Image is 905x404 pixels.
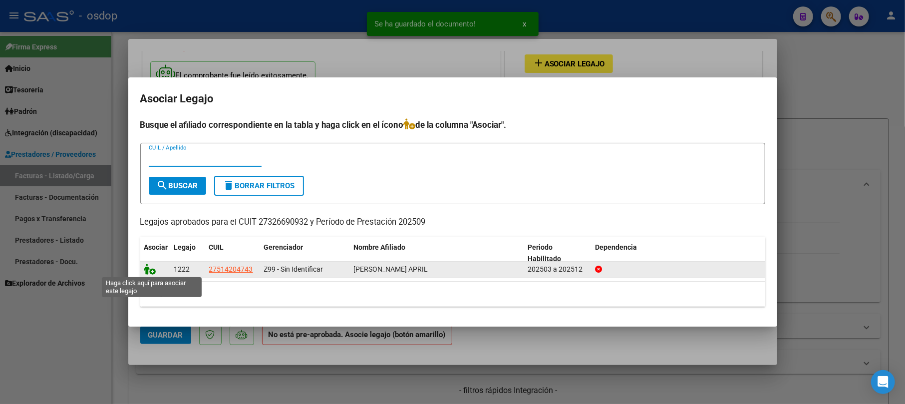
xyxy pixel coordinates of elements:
span: Periodo Habilitado [528,243,561,263]
div: 1 registros [140,282,765,307]
span: Borrar Filtros [223,181,295,190]
span: Buscar [157,181,198,190]
p: Legajos aprobados para el CUIT 27326690932 y Período de Prestación 202509 [140,216,765,229]
datatable-header-cell: Asociar [140,237,170,270]
datatable-header-cell: Gerenciador [260,237,350,270]
span: Gerenciador [264,243,303,251]
datatable-header-cell: Periodo Habilitado [524,237,591,270]
button: Buscar [149,177,206,195]
mat-icon: delete [223,179,235,191]
h4: Busque el afiliado correspondiente en la tabla y haga click en el ícono de la columna "Asociar". [140,118,765,131]
span: Dependencia [595,243,637,251]
button: Borrar Filtros [214,176,304,196]
mat-icon: search [157,179,169,191]
div: 202503 a 202512 [528,264,587,275]
span: Z99 - Sin Identificar [264,265,323,273]
h2: Asociar Legajo [140,89,765,108]
span: Nombre Afiliado [354,243,406,251]
span: Asociar [144,243,168,251]
span: RIVERO NICOLLE APRIL [354,265,428,273]
div: Open Intercom Messenger [871,370,895,394]
datatable-header-cell: Legajo [170,237,205,270]
span: 27514204743 [209,265,253,273]
datatable-header-cell: Dependencia [591,237,765,270]
datatable-header-cell: CUIL [205,237,260,270]
span: CUIL [209,243,224,251]
span: Legajo [174,243,196,251]
datatable-header-cell: Nombre Afiliado [350,237,524,270]
span: 1222 [174,265,190,273]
